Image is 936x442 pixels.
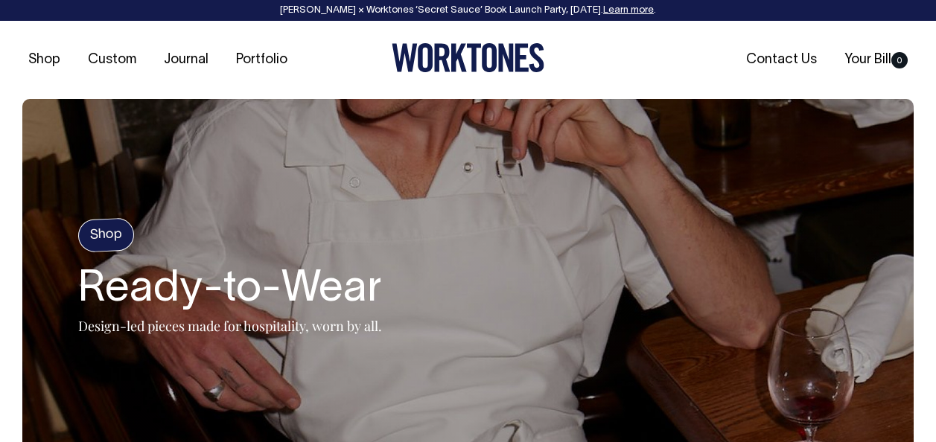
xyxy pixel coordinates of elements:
[77,217,135,252] h4: Shop
[838,48,914,72] a: Your Bill0
[740,48,823,72] a: Contact Us
[230,48,293,72] a: Portfolio
[891,52,908,68] span: 0
[15,5,921,16] div: [PERSON_NAME] × Worktones ‘Secret Sauce’ Book Launch Party, [DATE]. .
[603,6,654,15] a: Learn more
[158,48,214,72] a: Journal
[78,317,382,335] p: Design-led pieces made for hospitality, worn by all.
[82,48,142,72] a: Custom
[22,48,66,72] a: Shop
[78,266,382,314] h2: Ready-to-Wear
